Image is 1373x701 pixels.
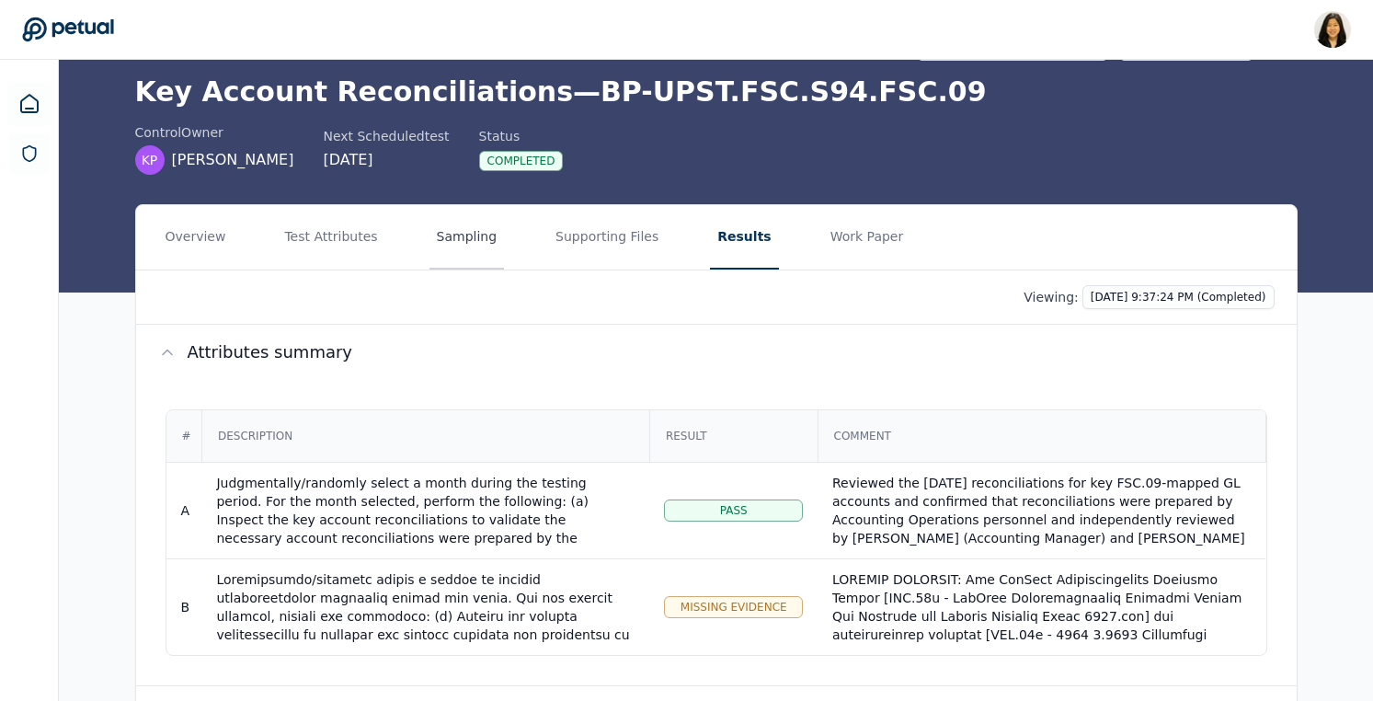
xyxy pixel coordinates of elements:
[1314,11,1351,48] img: Renee Park
[158,205,234,270] button: Overview
[136,325,1297,380] button: Attributes summary
[651,411,817,461] div: Result
[823,205,911,270] button: Work Paper
[710,205,778,270] button: Results
[1024,288,1079,306] p: Viewing:
[135,75,1298,109] h1: Key Account Reconciliations — BP-UPST.FSC.S94.FSC.09
[188,339,353,365] span: Attributes summary
[548,205,666,270] button: Supporting Files
[479,127,564,145] div: Status
[277,205,384,270] button: Test Attributes
[166,462,202,558] td: A
[167,411,206,461] div: #
[166,558,202,655] td: B
[323,149,449,171] div: [DATE]
[22,17,114,42] a: Go to Dashboard
[681,600,787,615] span: Missing Evidence
[720,503,748,518] span: Pass
[323,127,449,145] div: Next Scheduled test
[429,205,505,270] button: Sampling
[136,205,1297,270] nav: Tabs
[9,133,50,174] a: SOC 1 Reports
[203,411,648,461] div: Description
[135,123,294,142] div: control Owner
[819,411,1264,461] div: Comment
[1082,285,1275,309] button: [DATE] 9:37:24 PM (Completed)
[216,474,635,621] div: Judgmentally/randomly select a month during the testing period. For the month selected, perform t...
[7,82,51,126] a: Dashboard
[172,149,294,171] span: [PERSON_NAME]
[142,151,158,169] span: KP
[479,151,564,171] div: Completed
